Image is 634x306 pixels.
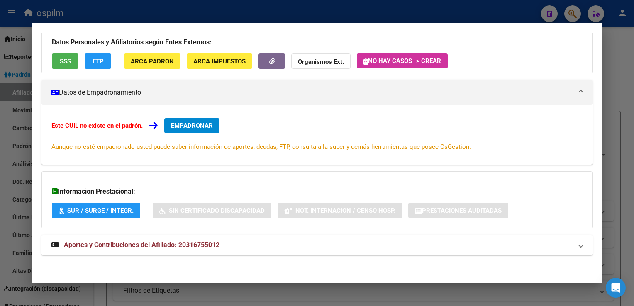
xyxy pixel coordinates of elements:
span: Aportes y Contribuciones del Afiliado: 20316755012 [64,241,219,249]
mat-expansion-panel-header: Aportes y Contribuciones del Afiliado: 20316755012 [41,235,592,255]
span: No hay casos -> Crear [363,57,441,65]
strong: Organismos Ext. [298,58,344,66]
mat-expansion-panel-header: Datos de Empadronamiento [41,80,592,105]
span: SSS [60,58,71,65]
span: EMPADRONAR [171,122,213,129]
span: ARCA Impuestos [193,58,246,65]
button: Sin Certificado Discapacidad [153,203,271,218]
span: Not. Internacion / Censo Hosp. [295,207,395,214]
button: Prestaciones Auditadas [408,203,508,218]
button: EMPADRONAR [164,118,219,133]
button: SUR / SURGE / INTEGR. [52,203,140,218]
button: ARCA Padrón [124,53,180,69]
span: Aunque no esté empadronado usted puede saber información de aportes, deudas, FTP, consulta a la s... [51,143,471,151]
div: Datos de Empadronamiento [41,105,592,165]
h3: Información Prestacional: [52,187,582,197]
span: FTP [93,58,104,65]
button: SSS [52,53,78,69]
h3: Datos Personales y Afiliatorios según Entes Externos: [52,37,582,47]
span: Prestaciones Auditadas [422,207,502,214]
strong: Este CUIL no existe en el padrón. [51,122,143,129]
button: Organismos Ext. [291,53,351,69]
button: FTP [85,53,111,69]
span: SUR / SURGE / INTEGR. [67,207,134,214]
span: Sin Certificado Discapacidad [169,207,265,214]
div: Open Intercom Messenger [606,278,626,298]
mat-panel-title: Datos de Empadronamiento [51,87,572,97]
span: ARCA Padrón [131,58,174,65]
button: Not. Internacion / Censo Hosp. [278,203,402,218]
button: ARCA Impuestos [187,53,252,69]
button: No hay casos -> Crear [357,53,448,68]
